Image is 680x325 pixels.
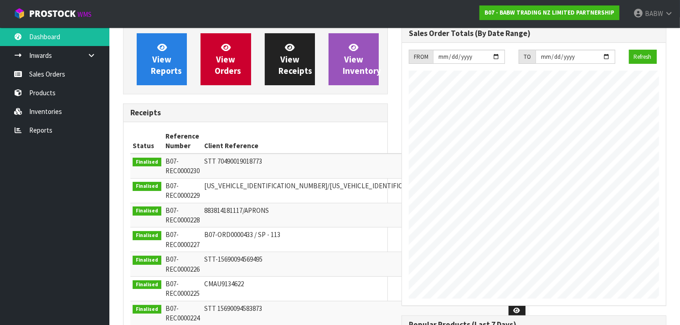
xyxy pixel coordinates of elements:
span: ProStock [29,8,76,20]
span: B07-REC0000226 [166,255,200,273]
span: 883814181117/APRONS [205,206,269,215]
span: [US_VEHICLE_IDENTIFICATION_NUMBER]/[US_VEHICLE_IDENTIFICATION_NUMBER]/STT70490019018 [205,181,502,190]
th: Status [130,129,164,154]
span: STT 70490019018773 [205,157,263,165]
span: View Inventory [343,42,381,76]
div: FROM [409,50,433,64]
span: Finalised [133,206,161,216]
span: Finalised [133,280,161,289]
th: Reference Number [164,129,202,154]
h3: Receipts [130,108,381,117]
span: Finalised [133,158,161,167]
span: View Reports [151,42,182,76]
span: View Orders [215,42,241,76]
span: Finalised [133,182,161,191]
span: B07-ORD0000433 / SP - 113 [205,230,281,239]
span: STT 15690094583873 [205,304,263,313]
div: TO [519,50,536,64]
a: ViewReports [137,33,187,85]
strong: B07 - BABW TRADING NZ LIMITED PARTNERSHIP [484,9,614,16]
span: B07-REC0000225 [166,279,200,298]
img: cube-alt.png [14,8,25,19]
a: ViewReceipts [265,33,315,85]
span: STT-15690094569495 [205,255,263,263]
span: B07-REC0000224 [166,304,200,322]
span: Finalised [133,231,161,240]
span: CMAU9134622 [205,279,244,288]
span: Finalised [133,305,161,314]
span: B07-REC0000228 [166,206,200,224]
span: View Receipts [279,42,313,76]
a: ViewOrders [201,33,251,85]
button: Refresh [629,50,657,64]
h3: Sales Order Totals (By Date Range) [409,29,659,38]
th: Client Reference [202,129,505,154]
span: B07-REC0000229 [166,181,200,200]
a: ViewInventory [329,33,379,85]
span: B07-REC0000230 [166,157,200,175]
span: Finalised [133,256,161,265]
span: BABW [645,9,663,18]
span: B07-REC0000227 [166,230,200,248]
small: WMS [77,10,92,19]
